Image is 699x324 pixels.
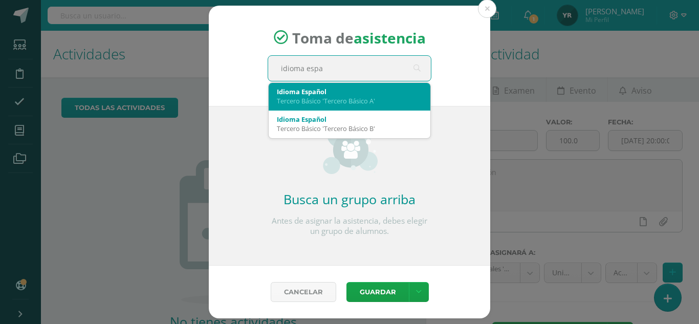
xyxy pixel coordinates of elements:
[277,87,422,96] div: Idioma Español
[277,96,422,105] div: Tercero Básico 'Tercero Básico A'
[277,115,422,124] div: Idioma Español
[268,56,431,81] input: Busca un grado o sección aquí...
[271,282,336,302] a: Cancelar
[346,282,409,302] button: Guardar
[322,123,378,174] img: groups_small.png
[354,28,426,47] strong: asistencia
[268,216,431,236] p: Antes de asignar la asistencia, debes elegir un grupo de alumnos.
[292,28,426,47] span: Toma de
[268,190,431,208] h2: Busca un grupo arriba
[277,124,422,133] div: Tercero Básico 'Tercero Básico B'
